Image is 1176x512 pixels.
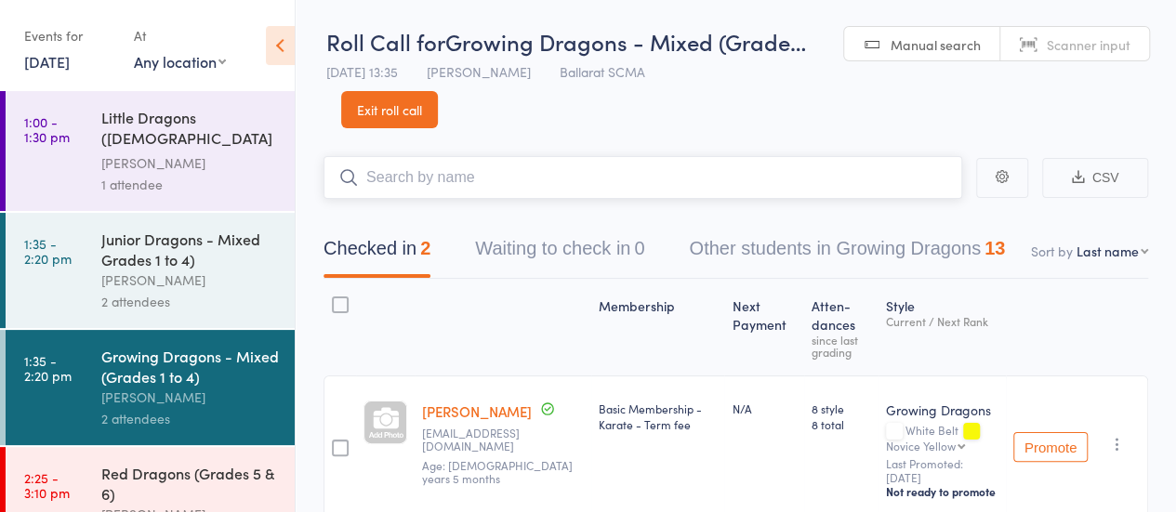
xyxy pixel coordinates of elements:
[101,107,279,152] div: Little Dragons ([DEMOGRAPHIC_DATA] Kindy & Prep)
[732,400,796,416] div: N/A
[812,416,871,432] span: 8 total
[812,334,871,358] div: since last grading
[101,291,279,312] div: 2 attendees
[634,238,644,258] div: 0
[724,287,803,367] div: Next Payment
[24,51,70,72] a: [DATE]
[101,229,279,269] div: Junior Dragons - Mixed Grades 1 to 4)
[422,457,573,486] span: Age: [DEMOGRAPHIC_DATA] years 5 months
[445,26,806,57] span: Growing Dragons - Mixed (Grade…
[24,20,115,51] div: Events for
[1042,158,1148,198] button: CSV
[886,315,998,327] div: Current / Next Rank
[326,62,398,81] span: [DATE] 13:35
[1013,432,1088,462] button: Promote
[1077,242,1139,260] div: Last name
[101,408,279,429] div: 2 attendees
[812,400,871,416] span: 8 style
[6,213,295,328] a: 1:35 -2:20 pmJunior Dragons - Mixed Grades 1 to 4)[PERSON_NAME]2 attendees
[984,238,1005,258] div: 13
[101,463,279,504] div: Red Dragons (Grades 5 & 6)
[6,330,295,445] a: 1:35 -2:20 pmGrowing Dragons - Mixed (Grades 1 to 4)[PERSON_NAME]2 attendees
[804,287,879,367] div: Atten­dances
[427,62,531,81] span: [PERSON_NAME]
[324,229,430,278] button: Checked in2
[475,229,644,278] button: Waiting to check in0
[134,20,226,51] div: At
[1047,35,1130,54] span: Scanner input
[591,287,724,367] div: Membership
[24,114,70,144] time: 1:00 - 1:30 pm
[689,229,1005,278] button: Other students in Growing Dragons13
[560,62,645,81] span: Ballarat SCMA
[134,51,226,72] div: Any location
[886,440,956,452] div: Novice Yellow
[326,26,445,57] span: Roll Call for
[420,238,430,258] div: 2
[886,400,998,419] div: Growing Dragons
[422,427,584,453] small: samanthamedbury1@hotmail.com
[891,35,981,54] span: Manual search
[24,353,72,383] time: 1:35 - 2:20 pm
[886,424,998,452] div: White Belt
[341,91,438,128] a: Exit roll call
[879,287,1006,367] div: Style
[24,470,70,500] time: 2:25 - 3:10 pm
[422,401,532,421] a: [PERSON_NAME]
[599,400,717,432] div: Basic Membership - Karate - Term fee
[101,387,279,408] div: [PERSON_NAME]
[324,156,962,199] input: Search by name
[101,346,279,387] div: Growing Dragons - Mixed (Grades 1 to 4)
[886,484,998,499] div: Not ready to promote
[886,457,998,484] small: Last Promoted: [DATE]
[1031,242,1073,260] label: Sort by
[101,174,279,195] div: 1 attendee
[101,152,279,174] div: [PERSON_NAME]
[6,91,295,211] a: 1:00 -1:30 pmLittle Dragons ([DEMOGRAPHIC_DATA] Kindy & Prep)[PERSON_NAME]1 attendee
[24,236,72,266] time: 1:35 - 2:20 pm
[101,269,279,291] div: [PERSON_NAME]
